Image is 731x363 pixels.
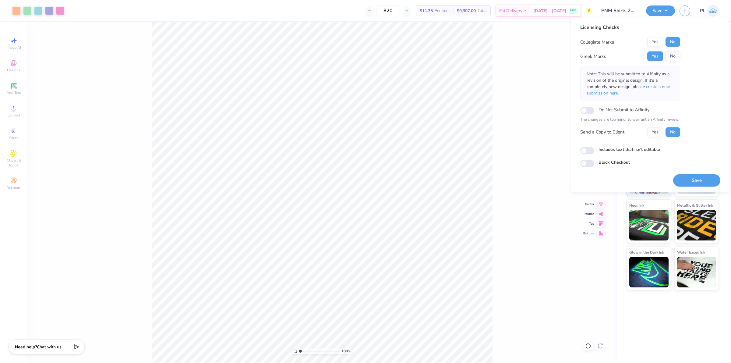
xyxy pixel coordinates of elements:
[9,135,19,140] span: Greek
[599,106,650,114] label: Do Not Submit to Affinity
[6,90,21,95] span: Add Text
[8,113,20,118] span: Upload
[580,24,680,31] div: Licensing Checks
[647,52,663,61] button: Yes
[583,202,594,206] span: Center
[420,8,433,14] span: $11.35
[3,158,24,168] span: Clipart & logos
[583,231,594,236] span: Bottom
[666,127,680,137] button: No
[599,146,660,152] label: Includes text that isn't editable
[647,37,663,47] button: Yes
[435,8,450,14] span: Per Item
[37,344,62,350] span: Chat with us.
[15,344,37,350] strong: Need help?
[666,52,680,61] button: No
[666,37,680,47] button: No
[677,257,716,287] img: Water based Ink
[6,185,21,190] span: Decorate
[707,5,719,17] img: Pamela Lois Reyes
[478,8,487,14] span: Total
[700,7,705,14] span: PL
[599,159,630,165] label: Block Checkout
[580,53,606,60] div: Greek Marks
[647,127,663,137] button: Yes
[570,9,576,13] span: FREE
[499,8,522,14] span: Est. Delivery
[580,129,624,136] div: Send a Copy to Client
[673,174,720,187] button: Save
[580,117,680,123] p: The changes are too minor to warrant an Affinity review.
[629,202,644,208] span: Neon Ink
[580,38,614,45] div: Collegiate Marks
[583,212,594,216] span: Middle
[629,210,669,240] img: Neon Ink
[587,71,674,96] p: Note: This will be submitted to Affinity as a revision of the original design. If it's a complete...
[700,5,719,17] a: PL
[533,8,566,14] span: [DATE] - [DATE]
[457,8,476,14] span: $9,307.00
[677,210,716,240] img: Metallic & Glitter Ink
[7,68,20,73] span: Designs
[646,5,675,16] button: Save
[629,257,669,287] img: Glow in the Dark Ink
[597,5,641,17] input: Untitled Design
[341,348,351,354] span: 100 %
[629,249,664,255] span: Glow in the Dark Ink
[7,45,21,50] span: Image AI
[677,202,713,208] span: Metallic & Glitter Ink
[376,5,400,16] input: – –
[677,249,705,255] span: Water based Ink
[583,222,594,226] span: Top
